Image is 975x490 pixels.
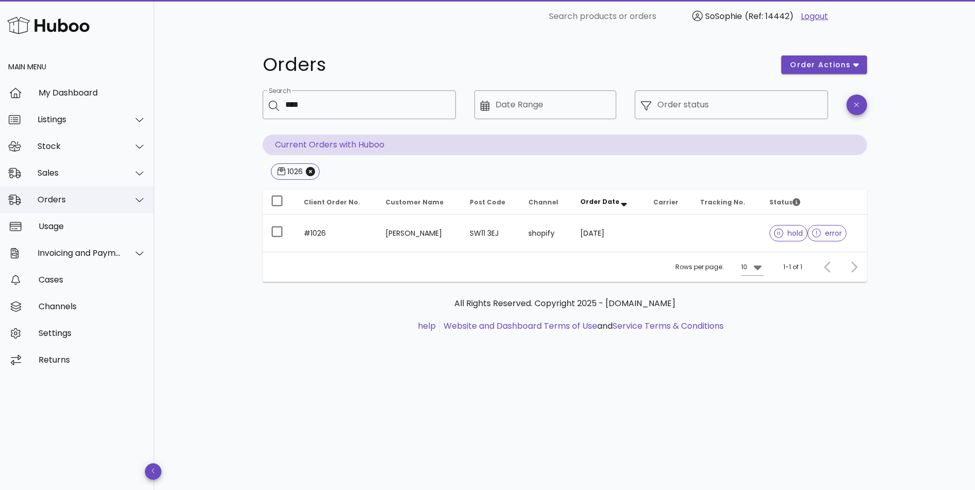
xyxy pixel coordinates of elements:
[769,198,800,206] span: Status
[263,55,769,74] h1: Orders
[385,198,444,206] span: Customer Name
[774,230,803,237] span: hold
[653,198,678,206] span: Carrier
[572,190,645,215] th: Order Date: Sorted descending. Activate to remove sorting.
[520,215,572,252] td: shopify
[783,262,802,272] div: 1-1 of 1
[269,87,290,95] label: Search
[781,55,867,74] button: order actions
[789,60,851,70] span: order actions
[38,168,121,178] div: Sales
[741,262,747,272] div: 10
[761,190,867,215] th: Status
[645,190,692,215] th: Carrier
[418,320,436,332] a: help
[263,135,867,155] p: Current Orders with Huboo
[470,198,505,206] span: Post Code
[705,10,742,22] span: SoSophie
[285,166,303,177] div: 1026
[675,252,764,282] div: Rows per page:
[462,190,520,215] th: Post Code
[812,230,842,237] span: error
[39,328,146,338] div: Settings
[528,198,558,206] span: Channel
[38,195,121,204] div: Orders
[745,10,794,22] span: (Ref: 14442)
[306,167,315,176] button: Close
[440,320,724,332] li: and
[7,14,89,36] img: Huboo Logo
[613,320,724,332] a: Service Terms & Conditions
[444,320,597,332] a: Website and Dashboard Terms of Use
[692,190,761,215] th: Tracking No.
[580,197,619,206] span: Order Date
[741,259,764,275] div: 10Rows per page:
[38,115,121,124] div: Listings
[296,215,378,252] td: #1026
[462,215,520,252] td: SW11 3EJ
[520,190,572,215] th: Channel
[38,141,121,151] div: Stock
[377,190,461,215] th: Customer Name
[39,301,146,311] div: Channels
[39,275,146,285] div: Cases
[39,355,146,365] div: Returns
[572,215,645,252] td: [DATE]
[801,10,828,23] a: Logout
[38,248,121,258] div: Invoicing and Payments
[304,198,360,206] span: Client Order No.
[377,215,461,252] td: [PERSON_NAME]
[39,88,146,98] div: My Dashboard
[271,297,859,310] p: All Rights Reserved. Copyright 2025 - [DOMAIN_NAME]
[296,190,378,215] th: Client Order No.
[39,221,146,231] div: Usage
[700,198,745,206] span: Tracking No.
